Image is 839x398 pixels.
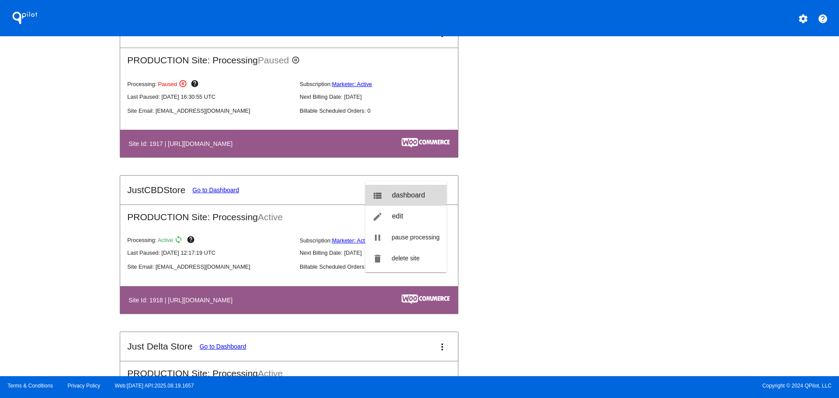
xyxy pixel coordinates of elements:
mat-icon: edit [372,211,383,222]
mat-icon: delete [372,253,383,264]
span: delete site [392,255,419,262]
mat-icon: view_list [372,190,383,201]
span: dashboard [392,191,425,199]
span: pause processing [392,234,440,241]
mat-icon: pause [372,232,383,243]
span: edit [392,212,403,220]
